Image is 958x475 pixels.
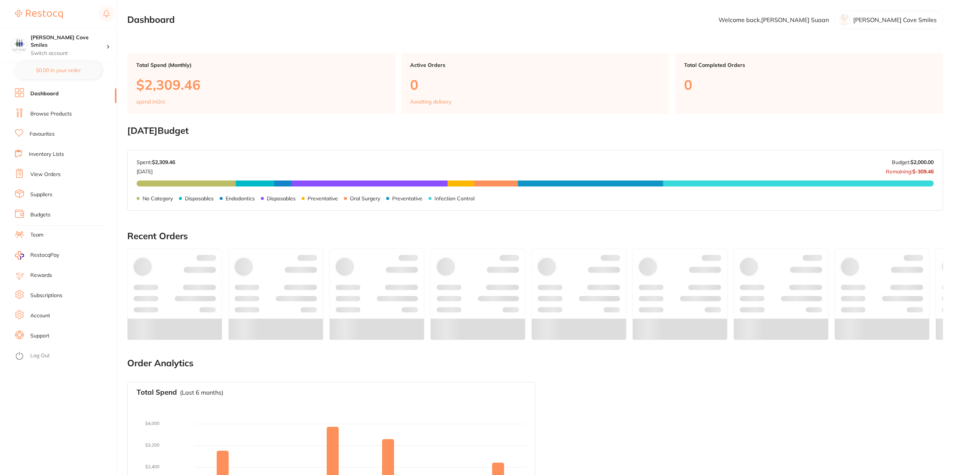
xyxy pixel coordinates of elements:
p: Awaiting delivery [410,99,451,105]
p: Welcome back, [PERSON_NAME] Suaan [718,16,829,23]
a: Log Out [30,352,50,360]
a: Subscriptions [30,292,62,299]
a: View Orders [30,171,61,178]
p: Preventative [308,195,338,201]
p: spend in Oct [136,99,165,105]
img: Restocq Logo [15,10,63,19]
a: Total Completed Orders0 [675,53,943,114]
a: Rewards [30,272,52,279]
a: Suppliers [30,191,52,198]
p: Total Completed Orders [684,62,934,68]
a: Total Spend (Monthly)$2,309.46spend inOct [127,53,395,114]
p: Active Orders [410,62,660,68]
a: Browse Products [30,110,72,118]
p: [DATE] [137,166,175,175]
strong: $2,309.46 [152,159,175,166]
button: $0.00 in your order [15,61,101,79]
p: Preventative [392,195,422,201]
a: Dashboard [30,90,59,98]
p: Infection Control [434,195,475,201]
h3: Total Spend [137,388,177,397]
a: Account [30,312,50,320]
button: Log Out [15,350,114,362]
p: Disposables [267,195,296,201]
p: Switch account [31,50,106,57]
a: Support [30,332,49,340]
strong: $2,000.00 [910,159,934,166]
span: RestocqPay [30,252,59,259]
a: RestocqPay [15,251,59,260]
h2: [DATE] Budget [127,126,943,136]
h2: Dashboard [127,15,175,25]
strong: $-309.46 [912,168,934,175]
p: Total Spend (Monthly) [136,62,386,68]
a: Restocq Logo [15,6,63,23]
p: $2,309.46 [136,77,386,92]
p: Oral Surgery [350,195,380,201]
h2: Recent Orders [127,231,943,241]
p: Spent: [137,159,175,165]
p: No Category [143,195,173,201]
a: Active Orders0Awaiting delivery [401,53,669,114]
a: Favourites [30,130,55,138]
a: Inventory Lists [29,151,64,158]
p: Endodontics [226,195,255,201]
img: RestocqPay [15,251,24,260]
p: Remaining: [886,166,934,175]
a: Budgets [30,211,51,219]
a: Team [30,231,43,239]
p: 0 [410,77,660,92]
h2: Order Analytics [127,358,943,368]
p: 0 [684,77,934,92]
p: (Last 6 months) [180,389,223,396]
p: Budget: [892,159,934,165]
img: Hallett Cove Smiles [12,38,27,53]
h4: Hallett Cove Smiles [31,34,106,49]
p: Disposables [185,195,214,201]
p: [PERSON_NAME] Cove Smiles [853,16,937,23]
